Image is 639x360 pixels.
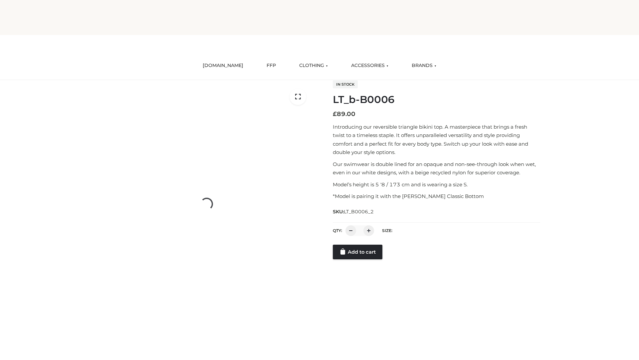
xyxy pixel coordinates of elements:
a: BRANDS [407,58,441,73]
a: FFP [262,58,281,73]
p: Our swimwear is double lined for an opaque and non-see-through look when wet, even in our white d... [333,160,540,177]
span: SKU: [333,208,374,216]
label: Size: [382,228,392,233]
p: Model’s height is 5 ‘8 / 173 cm and is wearing a size S. [333,180,540,189]
p: *Model is pairing it with the [PERSON_NAME] Classic Bottom [333,192,540,201]
a: CLOTHING [294,58,333,73]
span: In stock [333,80,358,88]
h1: LT_b-B0006 [333,94,540,106]
bdi: 89.00 [333,110,355,118]
a: [DOMAIN_NAME] [198,58,248,73]
a: ACCESSORIES [346,58,393,73]
p: Introducing our reversible triangle bikini top. A masterpiece that brings a fresh twist to a time... [333,123,540,157]
label: QTY: [333,228,342,233]
span: £ [333,110,337,118]
span: LT_B0006_2 [344,209,374,215]
a: Add to cart [333,245,382,259]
